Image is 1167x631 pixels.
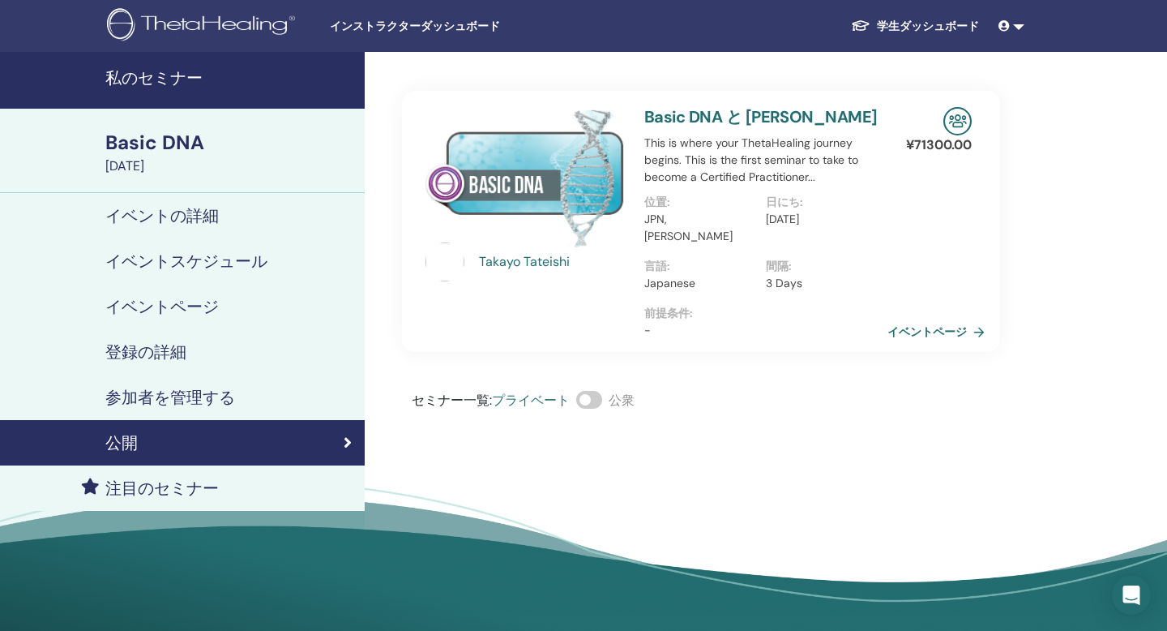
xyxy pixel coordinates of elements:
[105,157,355,176] div: [DATE]
[766,194,878,211] p: 日にち :
[644,322,887,339] p: -
[105,479,219,498] h4: 注目のセミナー
[766,275,878,292] p: 3 Days
[479,252,629,272] a: Takayo Tateishi
[644,106,878,127] a: Basic DNA と [PERSON_NAME]
[96,129,365,176] a: Basic DNA[DATE]
[492,392,570,409] span: プライベート
[105,388,235,407] h4: 参加者を管理する
[838,11,992,41] a: 学生ダッシュボード
[107,8,301,45] img: logo.png
[644,135,887,186] p: This is where your ThetaHealing journey begins. This is the first seminar to take to become a Cer...
[105,68,355,88] h4: 私のセミナー
[105,251,267,271] h4: イベントスケジュール
[412,392,492,409] span: セミナー一覧 :
[105,129,355,157] div: Basic DNA
[105,342,186,362] h4: 登録の詳細
[887,320,991,344] a: イベントページ
[644,305,887,322] p: 前提条件 :
[906,135,972,155] p: ¥ 71300.00
[644,194,756,211] p: 位置 :
[851,19,870,32] img: graduation-cap-white.svg
[105,297,219,316] h4: イベントページ
[105,433,138,453] h4: 公開
[105,206,219,225] h4: イベントの詳細
[766,258,878,275] p: 間隔 :
[766,211,878,228] p: [DATE]
[1112,576,1151,615] div: Open Intercom Messenger
[644,275,756,292] p: Japanese
[609,392,635,409] span: 公衆
[425,107,625,247] img: Basic DNA
[943,107,972,135] img: In-Person Seminar
[644,211,756,245] p: JPN, [PERSON_NAME]
[330,18,573,35] span: インストラクターダッシュボード
[644,258,756,275] p: 言語 :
